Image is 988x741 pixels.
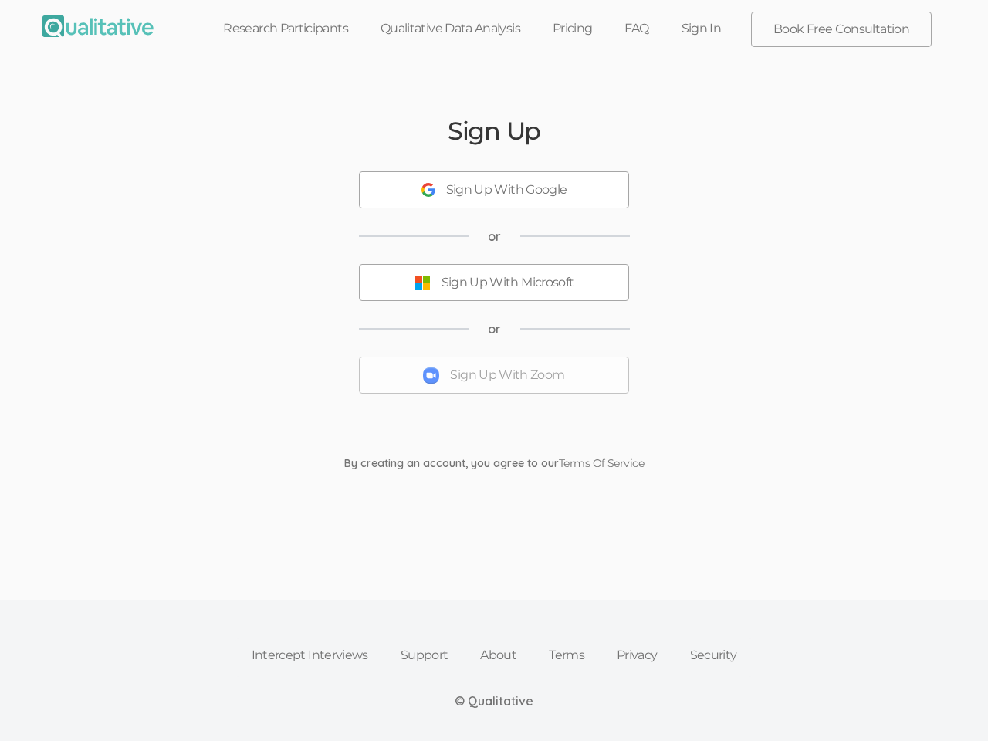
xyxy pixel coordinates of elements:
[665,12,738,46] a: Sign In
[359,357,629,394] button: Sign Up With Zoom
[911,667,988,741] iframe: Chat Widget
[384,638,465,672] a: Support
[752,12,931,46] a: Book Free Consultation
[450,367,564,384] div: Sign Up With Zoom
[42,15,154,37] img: Qualitative
[536,12,609,46] a: Pricing
[207,12,364,46] a: Research Participants
[488,228,501,245] span: or
[333,455,655,471] div: By creating an account, you agree to our
[601,638,674,672] a: Privacy
[446,181,567,199] div: Sign Up With Google
[559,456,644,470] a: Terms Of Service
[464,638,533,672] a: About
[448,117,540,144] h2: Sign Up
[423,367,439,384] img: Sign Up With Zoom
[608,12,665,46] a: FAQ
[235,638,384,672] a: Intercept Interviews
[359,264,629,301] button: Sign Up With Microsoft
[364,12,536,46] a: Qualitative Data Analysis
[533,638,601,672] a: Terms
[414,275,431,291] img: Sign Up With Microsoft
[455,692,533,710] div: © Qualitative
[442,274,574,292] div: Sign Up With Microsoft
[674,638,753,672] a: Security
[488,320,501,338] span: or
[359,171,629,208] button: Sign Up With Google
[421,183,435,197] img: Sign Up With Google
